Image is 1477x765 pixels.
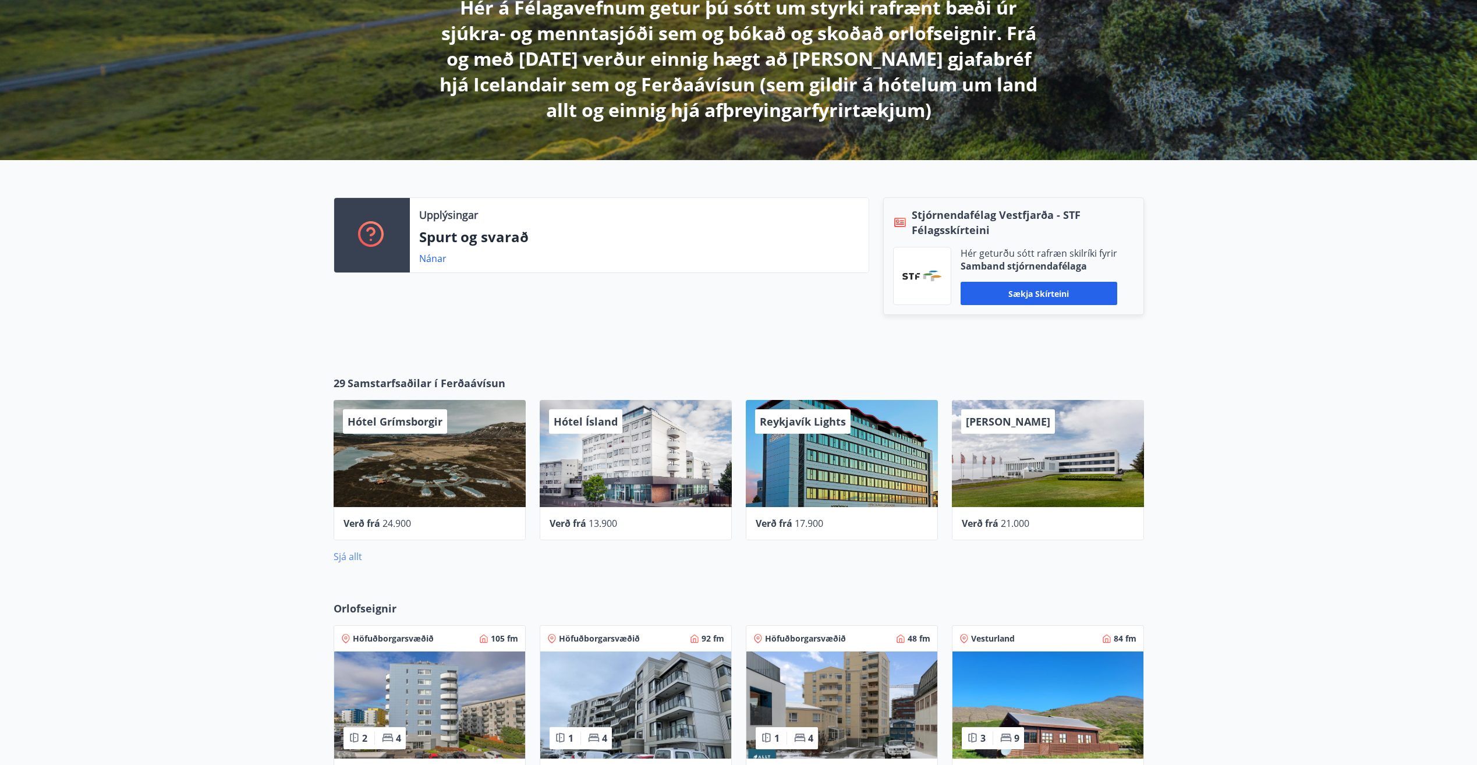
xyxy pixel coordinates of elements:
span: 4 [602,732,607,745]
span: 48 fm [908,633,930,644]
span: 84 fm [1114,633,1136,644]
span: Verð frá [756,517,792,530]
span: 4 [808,732,813,745]
span: Samstarfsaðilar í Ferðaávísun [348,376,505,391]
img: Paella dish [952,651,1143,759]
span: 1 [568,732,573,745]
span: Verð frá [962,517,998,530]
span: Hótel Grímsborgir [348,415,442,428]
span: 92 fm [702,633,724,644]
span: Vesturland [971,633,1015,644]
span: 4 [396,732,401,745]
span: 29 [334,376,345,391]
span: 1 [774,732,780,745]
span: 13.900 [589,517,617,530]
p: Upplýsingar [419,207,478,222]
img: vjCaq2fThgY3EUYqSgpjEiBg6WP39ov69hlhuPVN.png [902,271,942,281]
a: Nánar [419,252,447,265]
img: Paella dish [334,651,525,759]
span: 105 fm [491,633,518,644]
button: Sækja skírteini [961,282,1117,305]
span: Höfuðborgarsvæðið [559,633,640,644]
img: Paella dish [540,651,731,759]
img: Paella dish [746,651,937,759]
span: 17.900 [795,517,823,530]
span: Höfuðborgarsvæðið [765,633,846,644]
span: 3 [980,732,986,745]
span: Reykjavík Lights [760,415,846,428]
span: Verð frá [343,517,380,530]
span: 2 [362,732,367,745]
span: 9 [1014,732,1019,745]
p: Spurt og svarað [419,227,859,247]
span: Höfuðborgarsvæðið [353,633,434,644]
p: Hér geturðu sótt rafræn skilríki fyrir [961,247,1117,260]
p: Samband stjórnendafélaga [961,260,1117,272]
span: [PERSON_NAME] [966,415,1050,428]
span: Hótel Ísland [554,415,618,428]
span: 21.000 [1001,517,1029,530]
a: Sjá allt [334,550,362,563]
span: 24.900 [382,517,411,530]
span: Verð frá [550,517,586,530]
span: Orlofseignir [334,601,396,616]
span: Stjórnendafélag Vestfjarða - STF Félagsskírteini [912,207,1134,238]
